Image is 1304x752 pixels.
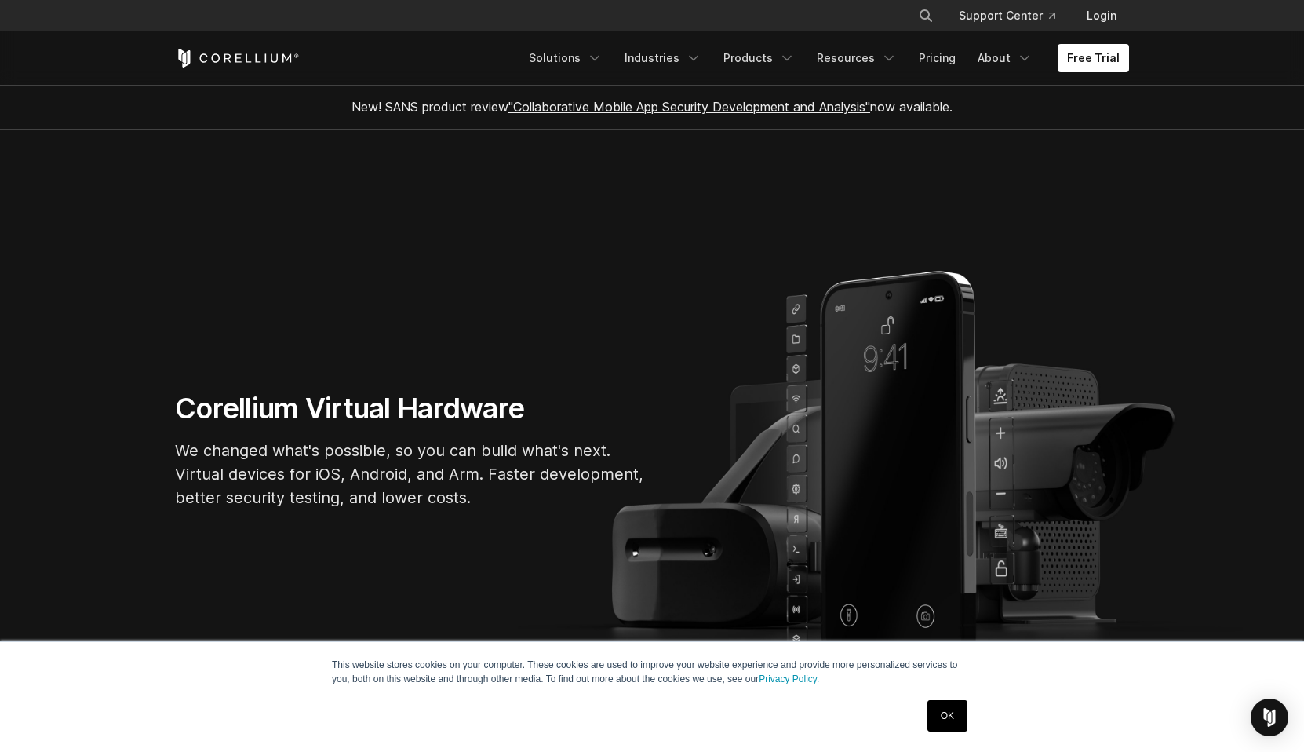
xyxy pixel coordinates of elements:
[175,439,646,509] p: We changed what's possible, so you can build what's next. Virtual devices for iOS, Android, and A...
[1058,44,1129,72] a: Free Trial
[508,99,870,115] a: "Collaborative Mobile App Security Development and Analysis"
[968,44,1042,72] a: About
[714,44,804,72] a: Products
[175,391,646,426] h1: Corellium Virtual Hardware
[615,44,711,72] a: Industries
[332,658,972,686] p: This website stores cookies on your computer. These cookies are used to improve your website expe...
[759,674,819,684] a: Privacy Policy.
[927,700,967,732] a: OK
[946,2,1068,30] a: Support Center
[351,99,953,115] span: New! SANS product review now available.
[175,49,300,68] a: Corellium Home
[909,44,965,72] a: Pricing
[519,44,612,72] a: Solutions
[1074,2,1129,30] a: Login
[807,44,906,72] a: Resources
[519,44,1129,72] div: Navigation Menu
[1251,699,1288,736] div: Open Intercom Messenger
[899,2,1129,30] div: Navigation Menu
[912,2,940,30] button: Search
